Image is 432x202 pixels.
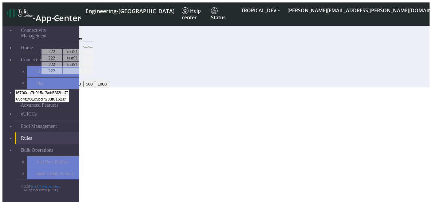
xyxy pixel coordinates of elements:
span: Map [36,81,44,86]
img: status.svg [211,7,218,14]
img: knowledge.svg [182,7,188,14]
span: App Center [36,12,81,24]
button: 500 [83,81,95,87]
a: Home [15,42,79,54]
div: 20 [41,81,353,87]
a: App Center [7,7,80,21]
a: Map [27,78,79,89]
a: Status [208,5,237,23]
span: Connections [21,57,46,63]
span: Help center [182,7,201,21]
a: List [27,66,79,77]
span: Status [211,7,226,21]
button: 1000 [95,81,109,87]
span: List [36,69,43,74]
a: Your current platform instance [85,5,174,16]
a: Help center [179,5,208,23]
img: logo-telit-cinterion-gw-new.png [7,8,33,18]
button: TROPICAL_DEV [237,5,284,16]
a: Connections [15,54,79,66]
span: Pool Name [63,36,82,40]
span: Engineering-[GEOGRAPHIC_DATA] [85,7,175,15]
a: Connectivity Management [15,25,79,42]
